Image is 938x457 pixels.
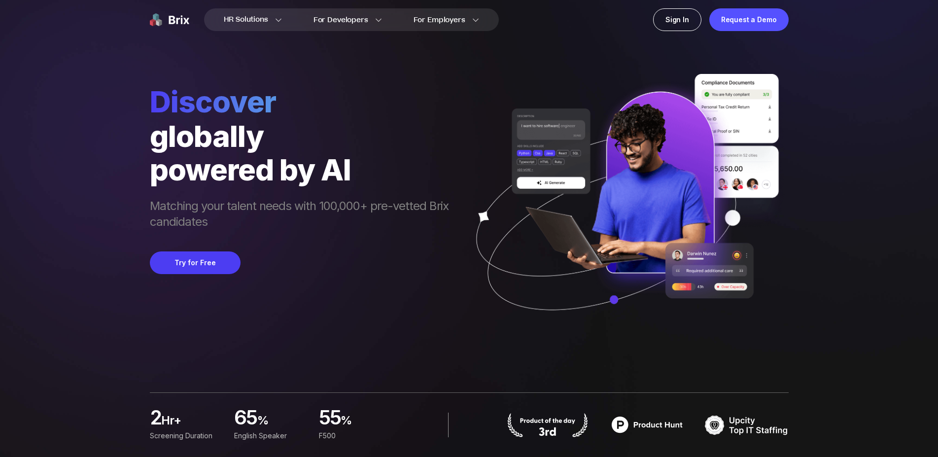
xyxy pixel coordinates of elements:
a: Sign In [653,8,701,31]
img: TOP IT STAFFING [705,413,789,437]
div: Screening duration [150,430,222,441]
span: HR Solutions [224,12,268,28]
span: % [341,413,391,432]
a: Request a Demo [709,8,789,31]
div: F500 [318,430,391,441]
img: ai generate [458,74,789,339]
span: Matching your talent needs with 100,000+ pre-vetted Brix candidates [150,198,458,232]
div: English Speaker [234,430,307,441]
span: % [257,413,307,432]
span: For Employers [414,15,465,25]
button: Try for Free [150,251,241,274]
img: product hunt badge [506,413,590,437]
span: hr+ [161,413,222,432]
span: 2 [150,409,161,428]
span: Discover [150,84,458,119]
div: powered by AI [150,153,458,186]
span: 65 [234,409,257,428]
img: product hunt badge [605,413,689,437]
span: For Developers [313,15,368,25]
div: globally [150,119,458,153]
span: 55 [318,409,341,428]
